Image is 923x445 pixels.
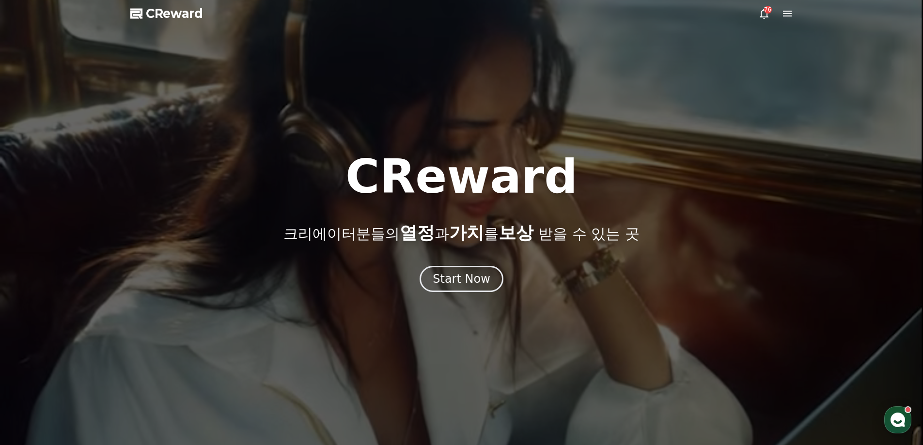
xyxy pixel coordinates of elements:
div: 76 [764,6,772,14]
div: Start Now [433,271,490,287]
span: 열정 [400,223,435,243]
a: Start Now [420,276,503,285]
a: 설정 [125,307,186,331]
span: 홈 [31,322,36,329]
span: CReward [146,6,203,21]
h1: CReward [345,153,578,200]
a: 76 [758,8,770,19]
a: 홈 [3,307,64,331]
span: 설정 [150,322,161,329]
span: 가치 [449,223,484,243]
span: 보상 [499,223,533,243]
a: 대화 [64,307,125,331]
p: 크리에이터분들의 과 를 받을 수 있는 곳 [283,223,639,243]
a: CReward [130,6,203,21]
button: Start Now [420,266,503,292]
span: 대화 [89,322,100,330]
